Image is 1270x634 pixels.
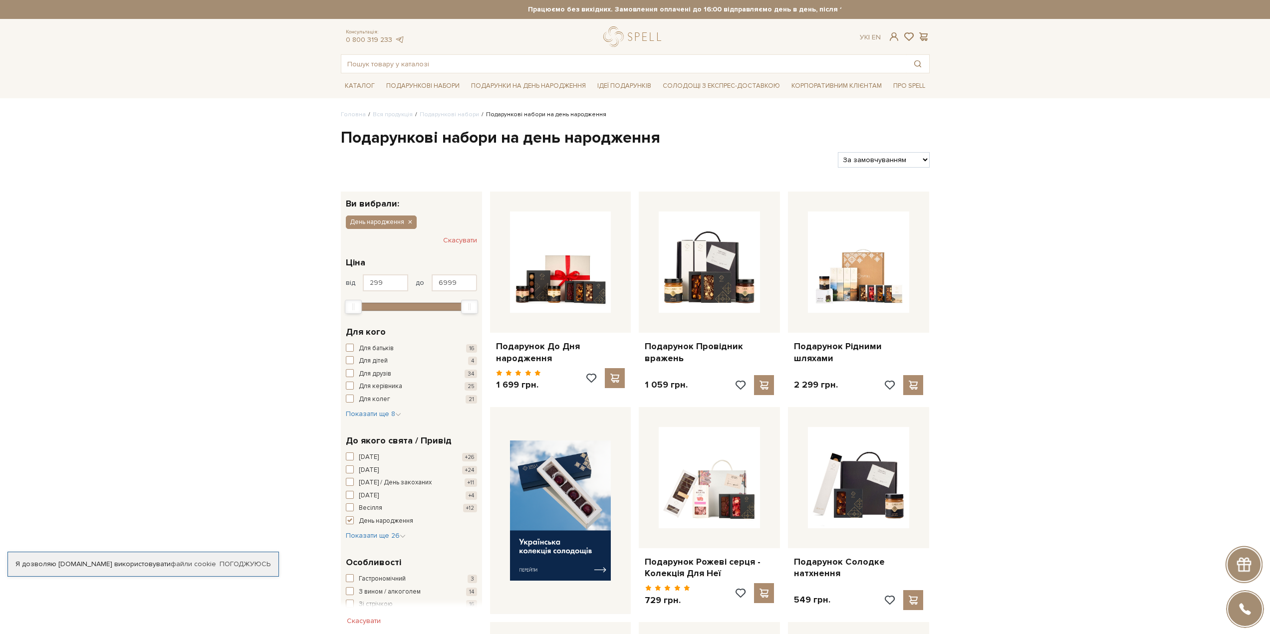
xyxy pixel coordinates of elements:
[346,409,401,419] button: Показати ще 8
[794,341,923,364] a: Подарунок Рідними шляхами
[465,382,477,391] span: 25
[220,560,270,569] a: Погоджуюсь
[479,110,606,119] li: Подарункові набори на день народження
[359,516,413,526] span: День народження
[346,395,477,405] button: Для колег 21
[359,382,402,392] span: Для керівника
[395,35,405,44] a: telegram
[603,26,666,47] a: logo
[346,434,452,447] span: До якого свята / Привід
[443,232,477,248] button: Скасувати
[359,574,406,584] span: Гастрономічний
[346,503,477,513] button: Весілля +12
[346,574,477,584] button: Гастрономічний 3
[416,278,424,287] span: до
[346,531,406,541] button: Показати ще 26
[346,410,401,418] span: Показати ще 8
[872,33,881,41] a: En
[429,5,1018,14] strong: Працюємо без вихідних. Замовлення оплачені до 16:00 відправляємо день в день, після 16:00 - насту...
[346,278,355,287] span: від
[659,77,784,94] a: Солодощі з експрес-доставкою
[462,466,477,474] span: +24
[468,575,477,583] span: 3
[363,274,408,291] input: Ціна
[346,382,477,392] button: Для керівника 25
[346,556,401,569] span: Особливості
[860,33,881,42] div: Ук
[794,556,923,580] a: Подарунок Солодке натхнення
[346,531,406,540] span: Показати ще 26
[496,379,541,391] p: 1 699 грн.
[510,440,611,581] img: banner
[359,369,391,379] span: Для друзів
[645,595,690,606] p: 729 грн.
[466,491,477,500] span: +4
[373,111,413,118] a: Вся продукція
[463,504,477,512] span: +12
[465,370,477,378] span: 34
[346,369,477,379] button: Для друзів 34
[346,516,477,526] button: День народження
[346,215,417,228] button: День народження
[341,192,482,208] div: Ви вибрали:
[359,344,394,354] span: Для батьків
[346,29,405,35] span: Консультація:
[466,600,477,609] span: 16
[359,587,421,597] span: З вином / алкоголем
[906,55,929,73] button: Пошук товару у каталозі
[382,78,464,94] span: Подарункові набори
[645,341,774,364] a: Подарунок Провідник вражень
[420,111,479,118] a: Подарункові набори
[359,452,379,462] span: [DATE]
[787,77,886,94] a: Корпоративним клієнтам
[645,556,774,580] a: Подарунок Рожеві серця - Колекція Для Неї
[359,503,382,513] span: Весілля
[466,588,477,596] span: 14
[359,600,393,610] span: Зі стрічкою
[466,344,477,353] span: 16
[346,587,477,597] button: З вином / алкоголем 14
[462,453,477,461] span: +26
[359,465,379,475] span: [DATE]
[346,356,477,366] button: Для дітей 4
[465,478,477,487] span: +11
[346,35,392,44] a: 0 800 319 233
[346,465,477,475] button: [DATE] +24
[466,395,477,404] span: 21
[341,111,366,118] a: Головна
[346,452,477,462] button: [DATE] +26
[346,256,365,269] span: Ціна
[794,379,838,391] p: 2 299 грн.
[346,600,477,610] button: Зі стрічкою 16
[359,491,379,501] span: [DATE]
[341,128,930,149] h1: Подарункові набори на день народження
[359,395,390,405] span: Для колег
[432,274,477,291] input: Ціна
[468,357,477,365] span: 4
[359,356,388,366] span: Для дітей
[889,78,929,94] span: Про Spell
[593,78,655,94] span: Ідеї подарунків
[345,300,362,314] div: Min
[359,478,432,488] span: [DATE] / День закоханих
[346,491,477,501] button: [DATE] +4
[341,613,387,629] button: Скасувати
[341,78,379,94] span: Каталог
[346,325,386,339] span: Для кого
[794,594,830,606] p: 549 грн.
[645,379,688,391] p: 1 059 грн.
[461,300,478,314] div: Max
[341,55,906,73] input: Пошук товару у каталозі
[346,478,477,488] button: [DATE] / День закоханих +11
[496,341,625,364] a: Подарунок До Дня народження
[868,33,870,41] span: |
[8,560,278,569] div: Я дозволяю [DOMAIN_NAME] використовувати
[346,344,477,354] button: Для батьків 16
[171,560,216,568] a: файли cookie
[350,217,404,226] span: День народження
[467,78,590,94] span: Подарунки на День народження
